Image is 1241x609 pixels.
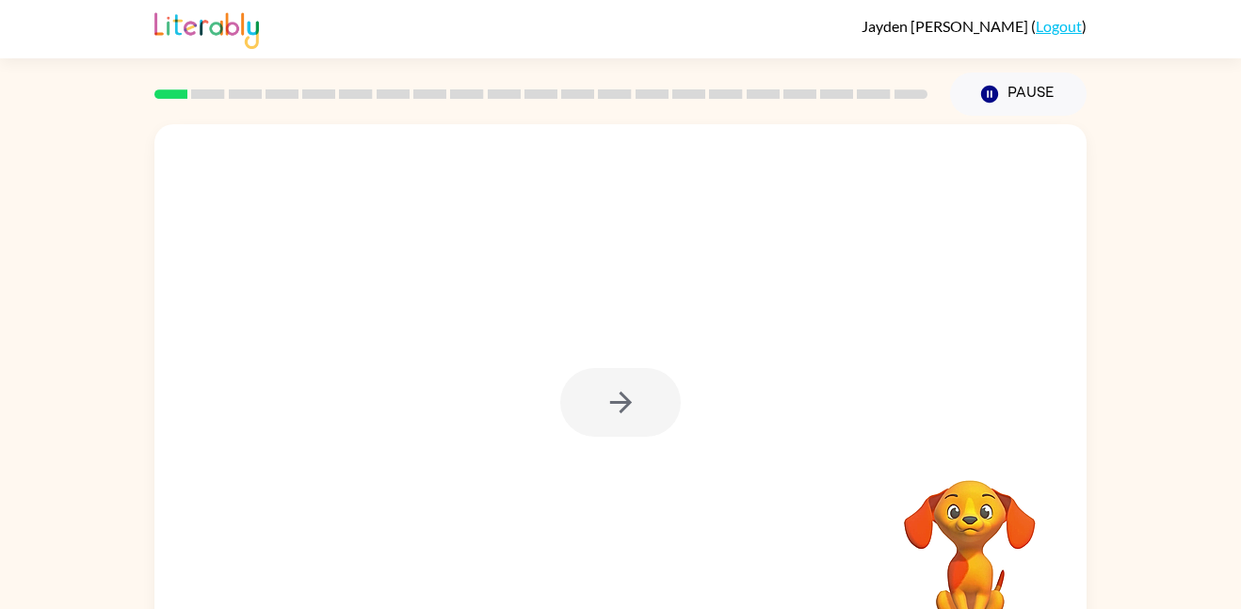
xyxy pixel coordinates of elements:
[1036,17,1082,35] a: Logout
[862,17,1087,35] div: ( )
[950,72,1087,116] button: Pause
[154,8,259,49] img: Literably
[862,17,1031,35] span: Jayden [PERSON_NAME]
